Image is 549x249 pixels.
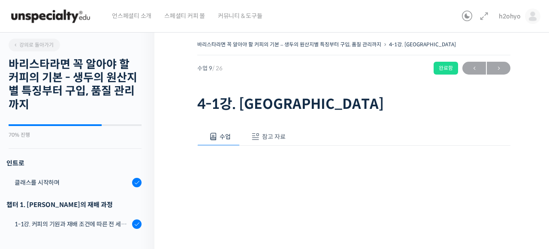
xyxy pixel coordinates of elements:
[6,199,142,210] div: 챕터 1. [PERSON_NAME]의 재배 과정
[462,63,486,74] span: ←
[6,157,142,169] h3: 인트로
[487,62,510,75] a: 다음→
[487,63,510,74] span: →
[262,133,286,141] span: 참고 자료
[197,66,223,71] span: 수업 9
[9,132,142,138] div: 70% 진행
[15,219,130,229] div: 1-1강. 커피의 기원과 재배 조건에 따른 전 세계 산지의 분포
[13,42,54,48] span: 강의로 돌아가기
[197,41,381,48] a: 바리스타라면 꼭 알아야 할 커피의 기본 – 생두의 원산지별 특징부터 구입, 품질 관리까지
[462,62,486,75] a: ←이전
[499,12,521,20] span: h2ohyo
[9,58,142,111] h2: 바리스타라면 꼭 알아야 할 커피의 기본 - 생두의 원산지별 특징부터 구입, 품질 관리까지
[197,96,510,112] h1: 4-1강. [GEOGRAPHIC_DATA]
[15,178,130,187] div: 클래스를 시작하며
[220,133,231,141] span: 수업
[212,65,223,72] span: / 26
[434,62,458,75] div: 완료함
[389,41,456,48] a: 4-1강. [GEOGRAPHIC_DATA]
[9,39,60,51] a: 강의로 돌아가기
